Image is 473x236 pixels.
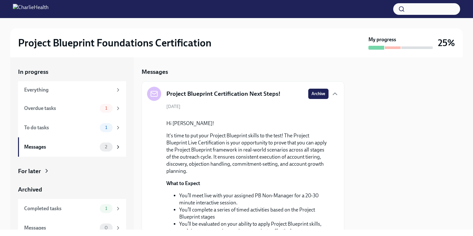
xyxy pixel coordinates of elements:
[13,4,49,14] img: CharlieHealth
[368,36,396,43] strong: My progress
[18,185,126,194] a: Archived
[24,86,113,93] div: Everything
[308,89,329,99] button: Archive
[166,103,181,110] span: [DATE]
[101,106,111,111] span: 1
[18,118,126,137] a: To do tasks1
[166,180,200,186] strong: What to Expect
[24,224,97,231] div: Messages
[24,105,97,112] div: Overdue tasks
[18,36,211,49] h2: Project Blueprint Foundations Certification
[311,91,325,97] span: Archive
[101,206,111,211] span: 1
[166,132,329,175] p: It's time to put your Project Blueprint skills to the test! The Project Blueprint Live Certificat...
[101,225,112,230] span: 0
[438,37,455,49] h3: 25%
[101,144,111,149] span: 2
[166,90,281,98] h5: Project Blueprint Certification Next Steps!
[18,167,126,175] a: For later
[18,68,126,76] a: In progress
[179,206,329,221] li: You’ll complete a series of timed activities based on the Project Blueprint stages
[24,124,97,131] div: To do tasks
[24,205,97,212] div: Completed tasks
[18,199,126,218] a: Completed tasks1
[18,99,126,118] a: Overdue tasks1
[142,68,168,76] h5: Messages
[24,143,97,151] div: Messages
[18,81,126,99] a: Everything
[179,192,329,206] li: You’ll meet live with your assigned PB Non-Manager for a 20-30 minute interactive session.
[179,221,329,235] li: You’ll be evaluated on your ability to apply Project Blueprint skills, explain your reasoning, an...
[18,137,126,157] a: Messages2
[18,167,41,175] div: For later
[166,120,329,127] p: Hi [PERSON_NAME]!
[101,125,111,130] span: 1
